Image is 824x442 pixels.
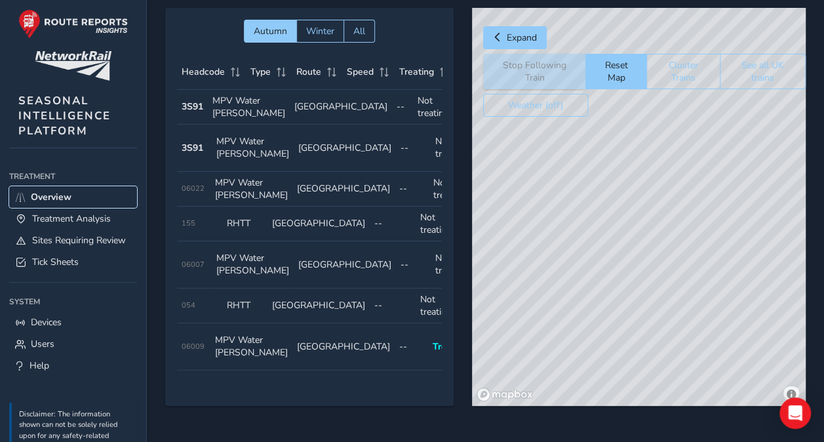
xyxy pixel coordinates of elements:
[29,359,49,372] span: Help
[9,230,137,251] a: Sites Requiring Review
[431,125,471,172] td: Not treating
[416,289,461,323] td: Not treating
[32,234,126,247] span: Sites Requiring Review
[210,172,292,207] td: MPV Water [PERSON_NAME]
[292,323,395,371] td: [GEOGRAPHIC_DATA]
[250,66,271,78] span: Type
[9,333,137,355] a: Users
[779,397,811,429] div: Open Intercom Messenger
[182,66,225,78] span: Headcode
[483,26,547,49] button: Expand
[9,208,137,230] a: Treatment Analysis
[9,292,137,311] div: System
[353,25,365,37] span: All
[399,66,434,78] span: Treating
[306,25,334,37] span: Winter
[507,31,537,44] span: Expand
[433,340,468,353] span: Treating
[32,256,79,268] span: Tick Sheets
[182,300,195,310] span: 054
[212,125,294,172] td: MPV Water [PERSON_NAME]
[9,251,137,273] a: Tick Sheets
[646,54,720,89] button: Cluster Trains
[483,94,588,117] button: Weather (off)
[294,125,396,172] td: [GEOGRAPHIC_DATA]
[396,125,431,172] td: --
[31,191,71,203] span: Overview
[343,20,375,43] button: All
[395,323,428,371] td: --
[32,212,111,225] span: Treatment Analysis
[9,186,137,208] a: Overview
[296,66,321,78] span: Route
[9,311,137,333] a: Devices
[254,25,287,37] span: Autumn
[35,51,111,81] img: customer logo
[31,338,54,350] span: Users
[370,207,415,241] td: --
[9,355,137,376] a: Help
[267,289,370,323] td: [GEOGRAPHIC_DATA]
[294,241,396,289] td: [GEOGRAPHIC_DATA]
[720,54,806,89] button: See all UK trains
[392,90,413,125] td: --
[267,207,370,241] td: [GEOGRAPHIC_DATA]
[182,184,205,193] span: 06022
[413,90,454,125] td: Not treating
[222,207,267,241] td: RHTT
[431,241,471,289] td: Not treating
[182,218,195,228] span: 155
[31,316,62,329] span: Devices
[296,20,343,43] button: Winter
[18,9,128,39] img: rr logo
[370,289,415,323] td: --
[212,241,294,289] td: MPV Water [PERSON_NAME]
[395,172,429,207] td: --
[396,241,431,289] td: --
[222,289,267,323] td: RHTT
[18,93,111,138] span: SEASONAL INTELLIGENCE PLATFORM
[208,90,290,125] td: MPV Water [PERSON_NAME]
[244,20,296,43] button: Autumn
[182,342,205,352] span: 06009
[290,90,392,125] td: [GEOGRAPHIC_DATA]
[292,172,395,207] td: [GEOGRAPHIC_DATA]
[347,66,374,78] span: Speed
[429,172,469,207] td: Not treating
[416,207,461,241] td: Not treating
[210,323,292,371] td: MPV Water [PERSON_NAME]
[9,167,137,186] div: Treatment
[585,54,646,89] button: Reset Map
[182,100,203,113] strong: 3S91
[182,142,203,154] strong: 3S91
[182,260,205,270] span: 06007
